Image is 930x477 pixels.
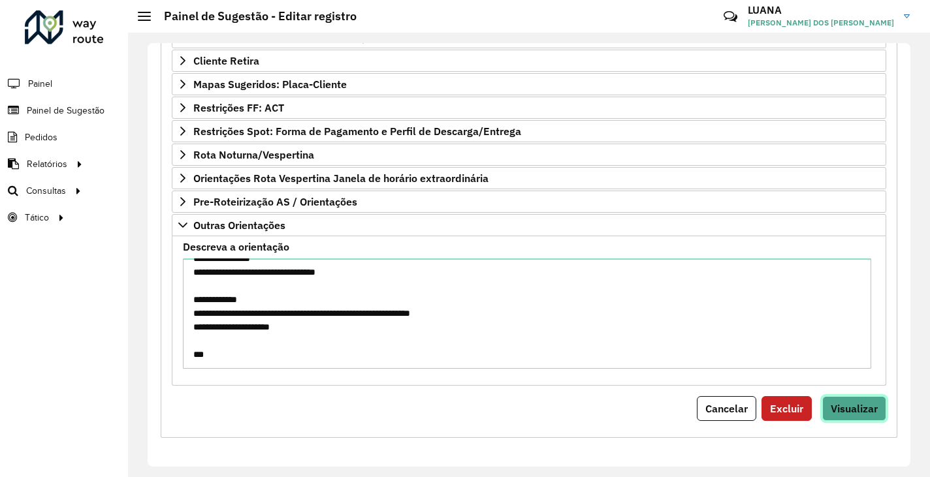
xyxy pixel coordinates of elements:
[193,149,314,160] span: Rota Noturna/Vespertina
[172,214,886,236] a: Outras Orientações
[193,220,285,230] span: Outras Orientações
[172,144,886,166] a: Rota Noturna/Vespertina
[27,104,104,117] span: Painel de Sugestão
[25,211,49,224] span: Tático
[26,184,66,198] span: Consultas
[193,55,259,66] span: Cliente Retira
[193,102,284,113] span: Restrições FF: ACT
[25,131,57,144] span: Pedidos
[831,402,878,415] span: Visualizar
[716,3,745,31] a: Contato Rápido
[770,402,803,415] span: Excluir
[697,396,756,421] button: Cancelar
[193,126,521,136] span: Restrições Spot: Forma de Pagamento e Perfil de Descarga/Entrega
[27,157,67,171] span: Relatórios
[822,396,886,421] button: Visualizar
[705,402,748,415] span: Cancelar
[172,191,886,213] a: Pre-Roteirização AS / Orientações
[28,77,52,91] span: Painel
[172,97,886,119] a: Restrições FF: ACT
[172,50,886,72] a: Cliente Retira
[172,73,886,95] a: Mapas Sugeridos: Placa-Cliente
[183,239,289,254] label: Descreva a orientação
[193,79,347,89] span: Mapas Sugeridos: Placa-Cliente
[151,9,357,23] h2: Painel de Sugestão - Editar registro
[193,173,489,183] span: Orientações Rota Vespertina Janela de horário extraordinária
[193,196,357,207] span: Pre-Roteirização AS / Orientações
[748,4,894,16] h3: LUANA
[172,236,886,386] div: Outras Orientações
[172,120,886,142] a: Restrições Spot: Forma de Pagamento e Perfil de Descarga/Entrega
[172,167,886,189] a: Orientações Rota Vespertina Janela de horário extraordinária
[748,17,894,29] span: [PERSON_NAME] DOS [PERSON_NAME]
[762,396,812,421] button: Excluir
